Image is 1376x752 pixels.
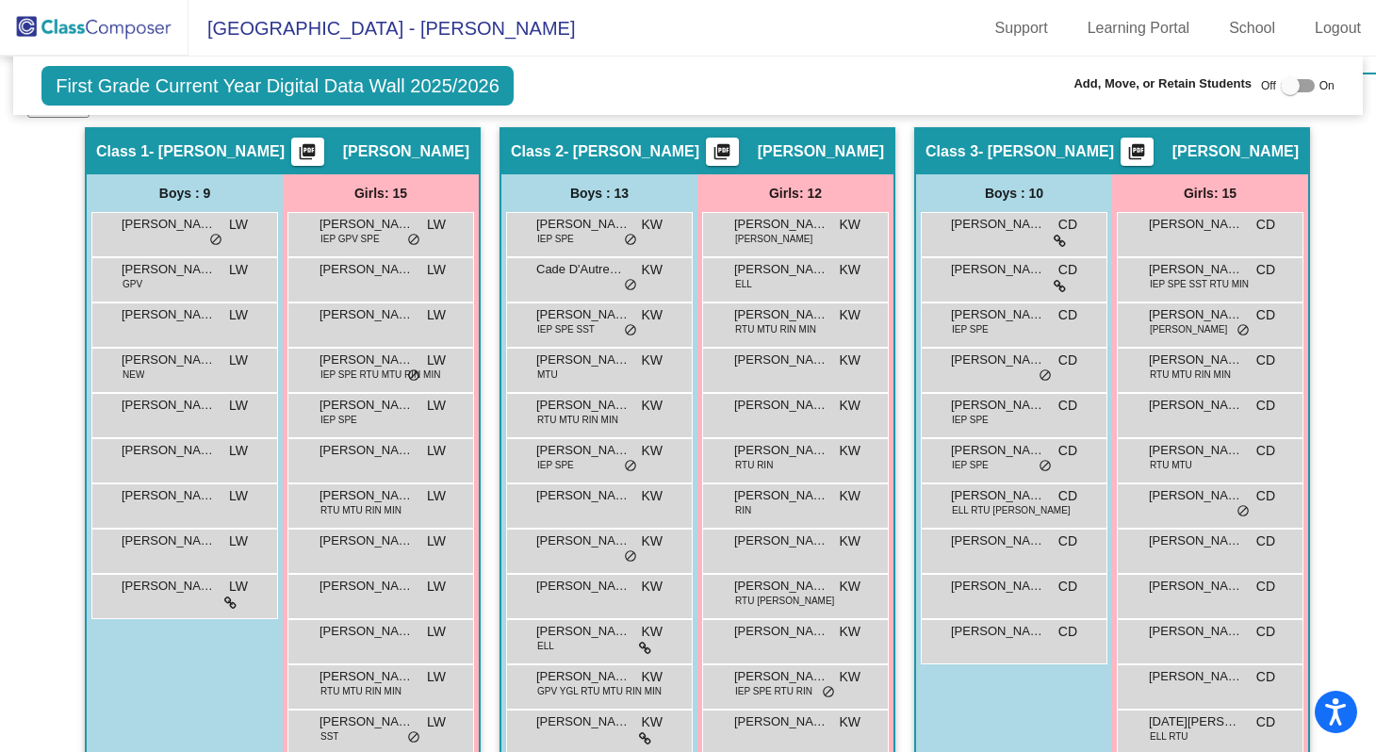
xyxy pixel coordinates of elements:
[511,142,564,161] span: Class 2
[1039,459,1052,474] span: do_not_disturb_alt
[1261,77,1276,94] span: Off
[951,215,1045,234] span: [PERSON_NAME]
[1149,486,1243,505] span: [PERSON_NAME]
[229,396,248,416] span: LW
[407,233,420,248] span: do_not_disturb_alt
[952,413,989,427] span: IEP SPE
[926,142,978,161] span: Class 3
[641,215,663,235] span: KW
[1058,622,1077,642] span: CD
[1058,351,1077,370] span: CD
[839,441,860,461] span: KW
[624,323,637,338] span: do_not_disturb_alt
[536,531,631,550] span: [PERSON_NAME]
[283,174,479,212] div: Girls: 15
[1125,142,1148,169] mat-icon: picture_as_pdf
[641,351,663,370] span: KW
[536,577,631,596] span: [PERSON_NAME]
[734,351,828,369] span: [PERSON_NAME]
[122,486,216,505] span: [PERSON_NAME]
[1150,277,1249,291] span: IEP SPE SST RTU MIN
[320,684,401,698] span: RTU MTU RIN MIN
[188,13,575,43] span: [GEOGRAPHIC_DATA] - [PERSON_NAME]
[1237,504,1250,519] span: do_not_disturb_alt
[641,396,663,416] span: KW
[1058,260,1077,280] span: CD
[734,531,828,550] span: [PERSON_NAME]
[536,351,631,369] span: [PERSON_NAME]
[706,138,739,166] button: Print Students Details
[319,260,414,279] span: [PERSON_NAME]
[229,486,248,506] span: LW
[1112,174,1308,212] div: Girls: 15
[839,351,860,370] span: KW
[1058,531,1077,551] span: CD
[1149,305,1243,324] span: [PERSON_NAME]
[1256,441,1275,461] span: CD
[734,577,828,596] span: [PERSON_NAME]
[407,730,420,745] span: do_not_disturb_alt
[1150,458,1192,472] span: RTU MTU
[735,594,834,608] span: RTU [PERSON_NAME]
[536,305,631,324] span: [PERSON_NAME]
[537,232,574,246] span: IEP SPE
[641,712,663,732] span: KW
[320,729,338,744] span: SST
[951,305,1045,324] span: [PERSON_NAME]
[87,174,283,212] div: Boys : 9
[427,396,446,416] span: LW
[734,215,828,234] span: [PERSON_NAME]
[735,277,752,291] span: ELL
[951,577,1045,596] span: [PERSON_NAME]
[536,260,631,279] span: Cade D'Autremont
[735,503,751,517] span: RIN
[839,215,860,235] span: KW
[427,351,446,370] span: LW
[734,712,828,731] span: [PERSON_NAME]
[122,531,216,550] span: [PERSON_NAME]
[1256,351,1275,370] span: CD
[839,577,860,597] span: KW
[1214,13,1290,43] a: School
[320,368,440,382] span: IEP SPE RTU MTU RIN MIN
[296,142,319,169] mat-icon: picture_as_pdf
[427,712,446,732] span: LW
[229,305,248,325] span: LW
[122,305,216,324] span: [PERSON_NAME] [PERSON_NAME]
[1300,13,1376,43] a: Logout
[1172,142,1299,161] span: [PERSON_NAME]
[839,531,860,551] span: KW
[427,622,446,642] span: LW
[951,486,1045,505] span: [PERSON_NAME]
[1319,77,1335,94] span: On
[1150,322,1227,336] span: [PERSON_NAME]
[427,486,446,506] span: LW
[41,66,514,106] span: First Grade Current Year Digital Data Wall 2025/2026
[916,174,1112,212] div: Boys : 10
[952,322,989,336] span: IEP SPE
[839,260,860,280] span: KW
[427,260,446,280] span: LW
[229,260,248,280] span: LW
[1073,74,1252,93] span: Add, Move, or Retain Students
[951,622,1045,641] span: [PERSON_NAME]
[734,260,828,279] span: [PERSON_NAME]
[209,233,222,248] span: do_not_disturb_alt
[291,138,324,166] button: Print Students Details
[122,577,216,596] span: [PERSON_NAME] [PERSON_NAME]
[229,577,248,597] span: LW
[96,142,149,161] span: Class 1
[1058,215,1077,235] span: CD
[624,233,637,248] span: do_not_disturb_alt
[1256,667,1275,687] span: CD
[320,413,357,427] span: IEP SPE
[952,503,1071,517] span: ELL RTU [PERSON_NAME]
[1256,486,1275,506] span: CD
[319,531,414,550] span: [PERSON_NAME]
[122,396,216,415] span: [PERSON_NAME]
[537,458,574,472] span: IEP SPE
[536,486,631,505] span: [PERSON_NAME]
[427,531,446,551] span: LW
[1149,396,1243,415] span: [PERSON_NAME]
[641,667,663,687] span: KW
